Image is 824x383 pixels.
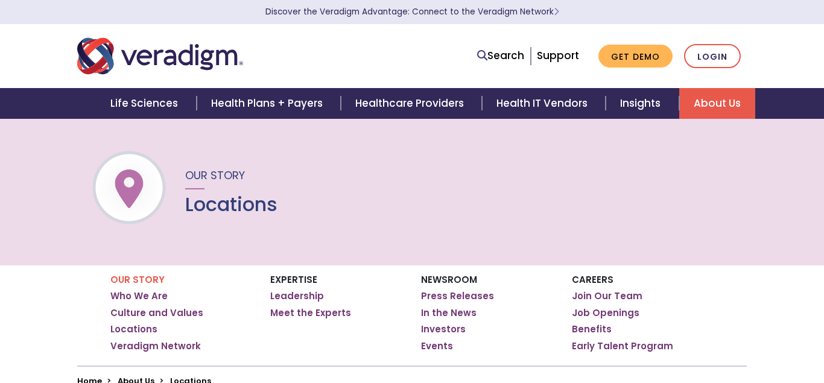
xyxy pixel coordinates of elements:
[110,307,203,319] a: Culture and Values
[554,6,559,17] span: Learn More
[572,290,642,302] a: Join Our Team
[598,45,673,68] a: Get Demo
[77,36,243,76] img: Veradigm logo
[572,340,673,352] a: Early Talent Program
[265,6,559,17] a: Discover the Veradigm Advantage: Connect to the Veradigm NetworkLearn More
[421,307,477,319] a: In the News
[421,290,494,302] a: Press Releases
[185,168,245,183] span: Our Story
[572,307,639,319] a: Job Openings
[185,193,277,216] h1: Locations
[197,88,341,119] a: Health Plans + Payers
[110,340,201,352] a: Veradigm Network
[537,48,579,63] a: Support
[341,88,482,119] a: Healthcare Providers
[110,290,168,302] a: Who We Are
[482,88,606,119] a: Health IT Vendors
[606,88,679,119] a: Insights
[421,323,466,335] a: Investors
[572,323,612,335] a: Benefits
[477,48,524,64] a: Search
[679,88,755,119] a: About Us
[684,44,741,69] a: Login
[96,88,196,119] a: Life Sciences
[270,307,351,319] a: Meet the Experts
[110,323,157,335] a: Locations
[421,340,453,352] a: Events
[270,290,324,302] a: Leadership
